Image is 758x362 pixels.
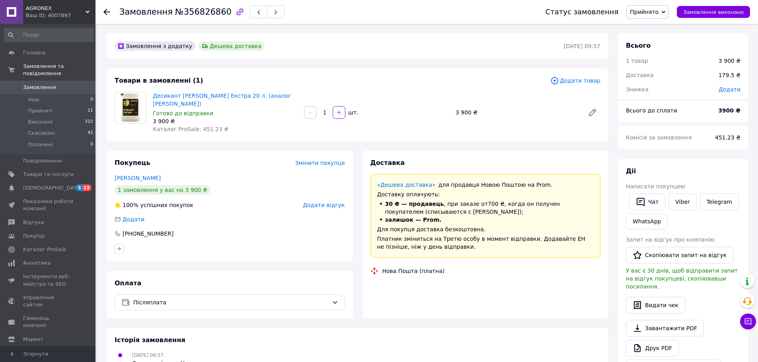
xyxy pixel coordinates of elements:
span: Гаманець компанії [23,315,74,329]
span: 11 [88,107,93,114]
span: Товари в замовленні (1) [115,77,203,84]
span: Додати [719,86,740,93]
a: Завантажити PDF [626,320,704,337]
button: Видати чек [626,297,685,314]
span: Доставка [626,72,653,78]
span: №356826860 [175,7,232,17]
span: Прийнято [630,9,659,15]
span: Додати [123,216,144,223]
span: У вас є 30 днів, щоб відправити запит на відгук покупцеві, скопіювавши посилання. [626,267,738,290]
div: для продавця Новою Поштою на Prom. [377,181,594,189]
span: Додати товар [550,76,600,85]
img: Десикант Ukravit Гліфовіт Екстра 20 л. (аналог Раундап Максі) [115,92,146,123]
li: , при заказе от 700 ₴ , когда он получен покупателем (списываются с [PERSON_NAME]); [377,200,594,216]
span: Комісія за замовлення [626,134,692,141]
a: Редагувати [585,105,600,120]
span: Післяплата [133,298,329,307]
span: Повідомлення [23,157,62,165]
span: AGRONEX [26,5,86,12]
span: 0 [90,96,93,103]
span: 1 товар [626,58,648,64]
div: Платник зміниться на Третю особу в момент відправки. Додавайте ЕН не пізніше, ніж у день відправки. [377,235,594,251]
span: залишок — Prom. [385,217,442,223]
a: Telegram [700,194,739,210]
div: успішних покупок [115,201,193,209]
div: 3 900 ₴ [452,107,581,118]
span: Головна [23,49,45,56]
span: Історія замовлення [115,336,185,344]
span: Виконані [28,118,53,126]
span: [DEMOGRAPHIC_DATA] [23,184,82,192]
span: Відгуки [23,219,44,226]
span: 0 [90,141,93,148]
div: Статус замовлення [546,8,619,16]
span: Замовлення та повідомлення [23,63,95,77]
span: 30 ₴ — продавець [385,201,444,207]
span: Змінити покупця [295,160,345,166]
span: Всього до сплати [626,107,677,114]
div: Ваш ID: 4007897 [26,12,95,19]
a: Друк PDF [626,340,679,356]
button: Скопіювати запит на відгук [626,247,733,263]
span: Додати відгук [303,202,345,208]
span: Товари та послуги [23,171,74,178]
div: шт. [346,108,359,116]
div: Замовлення з додатку [115,41,195,51]
span: Нові [28,96,39,103]
span: Доставка [370,159,405,166]
span: Управління сайтом [23,294,74,308]
span: 5 [76,184,82,191]
a: [PERSON_NAME] [115,175,161,181]
input: Пошук [4,28,94,42]
span: Покупці [23,232,45,240]
div: 3 900 ₴ [153,117,298,125]
div: 1 замовлення у вас на 3 900 ₴ [115,185,210,195]
span: Всього [626,42,651,49]
div: Нова Пошта (платна) [380,267,447,275]
span: 13 [82,184,92,191]
span: Маркет [23,336,43,343]
div: Повернутися назад [103,8,110,16]
span: 42 [88,130,93,137]
a: «Дешева доставка» [377,182,436,188]
span: Написати покупцеві [626,183,685,190]
span: Готово до відправки [153,110,213,116]
a: WhatsApp [626,213,668,229]
b: 3900 ₴ [718,107,740,114]
span: Покупець [115,159,150,166]
span: Прийняті [28,107,53,114]
span: 100% [123,202,138,208]
span: Скасовані [28,130,55,137]
span: 451.23 ₴ [715,134,740,141]
span: 315 [85,118,93,126]
button: Замовлення виконано [677,6,750,18]
span: Каталог ProSale [23,246,66,253]
span: Оплачені [28,141,53,148]
button: Чат з покупцем [740,314,756,329]
span: Інструменти веб-майстра та SEO [23,273,74,287]
span: Аналітика [23,259,51,267]
button: Чат [629,194,665,210]
span: Оплата [115,279,141,287]
span: Замовлення [119,7,173,17]
span: Знижка [626,86,649,93]
span: Каталог ProSale: 451.23 ₴ [153,126,228,132]
div: Дешева доставка [199,41,265,51]
div: [PHONE_NUMBER] [122,230,174,238]
div: Доставку оплачують: [377,190,594,198]
div: 3 900 ₴ [719,57,740,65]
span: Дії [626,167,636,175]
span: [DATE] 09:57 [132,352,164,358]
span: Запит на відгук про компанію [626,236,714,243]
span: Замовлення [23,84,56,91]
a: Десикант [PERSON_NAME] Екстра 20 л. (аналог [PERSON_NAME]) [153,93,291,107]
div: 179.5 ₴ [714,66,745,84]
span: Замовлення виконано [683,9,744,15]
span: Показники роботи компанії [23,198,74,212]
a: Viber [668,194,696,210]
time: [DATE] 09:57 [564,43,600,49]
div: Для покупця доставка безкоштовна. [377,225,594,233]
